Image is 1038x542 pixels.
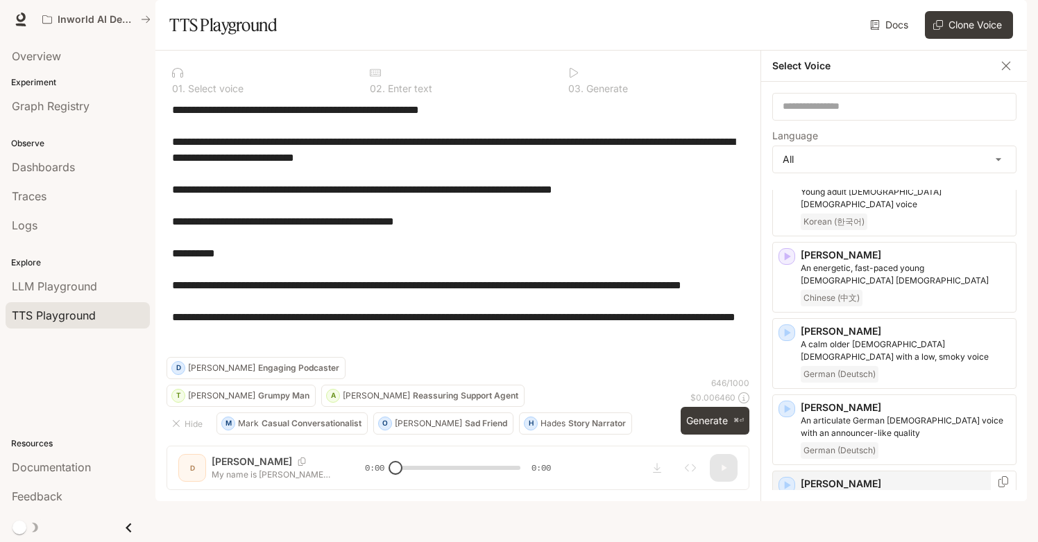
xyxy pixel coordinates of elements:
p: Reassuring Support Agent [413,392,518,400]
p: Casual Conversationalist [262,419,361,428]
p: [PERSON_NAME] [188,392,255,400]
span: Korean (한국어) [801,213,867,230]
div: M [222,412,235,435]
span: German (Deutsch) [801,366,878,383]
p: Sad Friend [465,419,507,428]
button: A[PERSON_NAME]Reassuring Support Agent [321,385,525,407]
p: Language [772,131,818,141]
p: 0 1 . [172,84,185,94]
p: Generate [584,84,628,94]
p: Grumpy Man [258,392,309,400]
p: An articulate German male voice with an announcer-like quality [801,414,1010,439]
p: 646 / 1000 [711,377,749,389]
p: Hades [541,419,565,428]
button: T[PERSON_NAME]Grumpy Man [167,385,316,407]
p: [PERSON_NAME] [801,477,1010,491]
p: A calm older German female with a low, smoky voice [801,338,1010,363]
button: MMarkCasual Conversationalist [216,412,368,435]
div: All [773,146,1016,173]
div: A [327,385,339,407]
div: T [172,385,185,407]
p: [PERSON_NAME] [395,419,462,428]
button: All workspaces [36,6,157,33]
p: Young adult Korean male voice [801,186,1010,211]
p: [PERSON_NAME] [801,248,1010,262]
div: O [379,412,391,435]
button: Hide [167,412,211,435]
a: Docs [867,11,914,39]
button: O[PERSON_NAME]Sad Friend [373,412,513,435]
p: [PERSON_NAME] [801,324,1010,338]
p: Select voice [185,84,244,94]
p: Story Narrator [568,419,626,428]
button: HHadesStory Narrator [519,412,632,435]
button: D[PERSON_NAME]Engaging Podcaster [167,357,346,379]
p: 0 2 . [370,84,385,94]
p: Enter text [385,84,432,94]
p: [PERSON_NAME] [343,392,410,400]
p: ⌘⏎ [733,417,744,425]
p: Engaging Podcaster [258,364,339,372]
p: [PERSON_NAME] [188,364,255,372]
div: H [525,412,537,435]
p: Mark [238,419,259,428]
button: Clone Voice [925,11,1013,39]
span: Chinese (中文) [801,290,862,306]
span: German (Deutsch) [801,442,878,459]
h1: TTS Playground [169,11,277,39]
p: An energetic, fast-paced young Chinese female [801,262,1010,287]
p: Inworld AI Demos [58,14,135,26]
button: Generate⌘⏎ [681,407,749,435]
p: $ 0.006460 [690,392,735,403]
button: Copy Voice ID [996,476,1010,487]
p: 0 3 . [568,84,584,94]
div: D [172,357,185,379]
p: [PERSON_NAME] [801,401,1010,414]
